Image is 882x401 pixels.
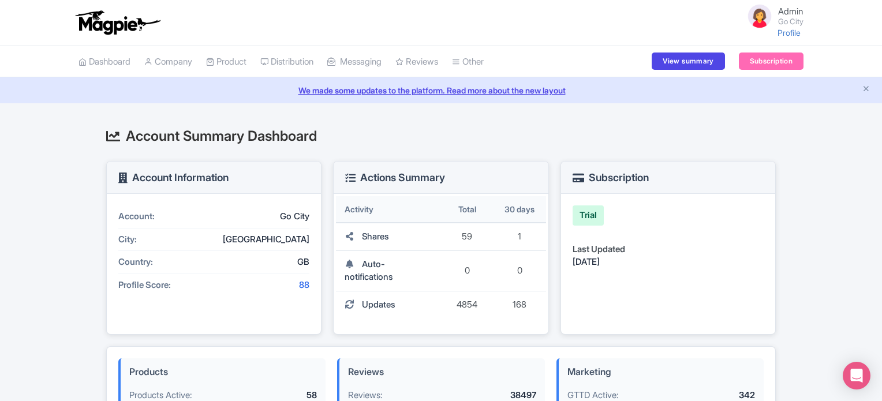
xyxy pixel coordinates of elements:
[494,196,546,223] th: 30 days
[452,46,484,78] a: Other
[517,265,522,276] span: 0
[441,291,494,318] td: 4854
[336,196,441,223] th: Activity
[567,367,755,377] h4: Marketing
[778,28,801,38] a: Profile
[513,299,526,310] span: 168
[205,233,309,246] div: [GEOGRAPHIC_DATA]
[73,10,162,35] img: logo-ab69f6fb50320c5b225c76a69d11143b.png
[441,251,494,291] td: 0
[118,256,205,269] div: Country:
[144,46,192,78] a: Company
[395,46,438,78] a: Reviews
[362,231,389,242] span: Shares
[573,172,649,183] h3: Subscription
[205,279,309,292] div: 88
[739,2,803,30] a: Admin Go City
[118,172,229,183] h3: Account Information
[518,231,521,242] span: 1
[118,233,205,246] div: City:
[205,210,309,223] div: Go City
[7,84,875,96] a: We made some updates to the platform. Read more about the new layout
[778,18,803,25] small: Go City
[118,279,205,292] div: Profile Score:
[573,256,764,269] div: [DATE]
[362,299,395,310] span: Updates
[118,210,205,223] div: Account:
[652,53,724,70] a: View summary
[862,83,870,96] button: Close announcement
[348,367,536,377] h4: Reviews
[129,367,317,377] h4: Products
[441,196,494,223] th: Total
[843,362,870,389] div: Open Intercom Messenger
[327,46,382,78] a: Messaging
[573,243,764,256] div: Last Updated
[441,223,494,251] td: 59
[205,256,309,269] div: GB
[79,46,130,78] a: Dashboard
[746,2,773,30] img: avatar_key_member-9c1dde93af8b07d7383eb8b5fb890c87.png
[573,205,604,226] div: Trial
[345,258,393,283] span: Auto-notifications
[345,172,445,183] h3: Actions Summary
[206,46,246,78] a: Product
[739,53,803,70] a: Subscription
[778,6,803,17] span: Admin
[260,46,313,78] a: Distribution
[106,129,776,144] h2: Account Summary Dashboard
